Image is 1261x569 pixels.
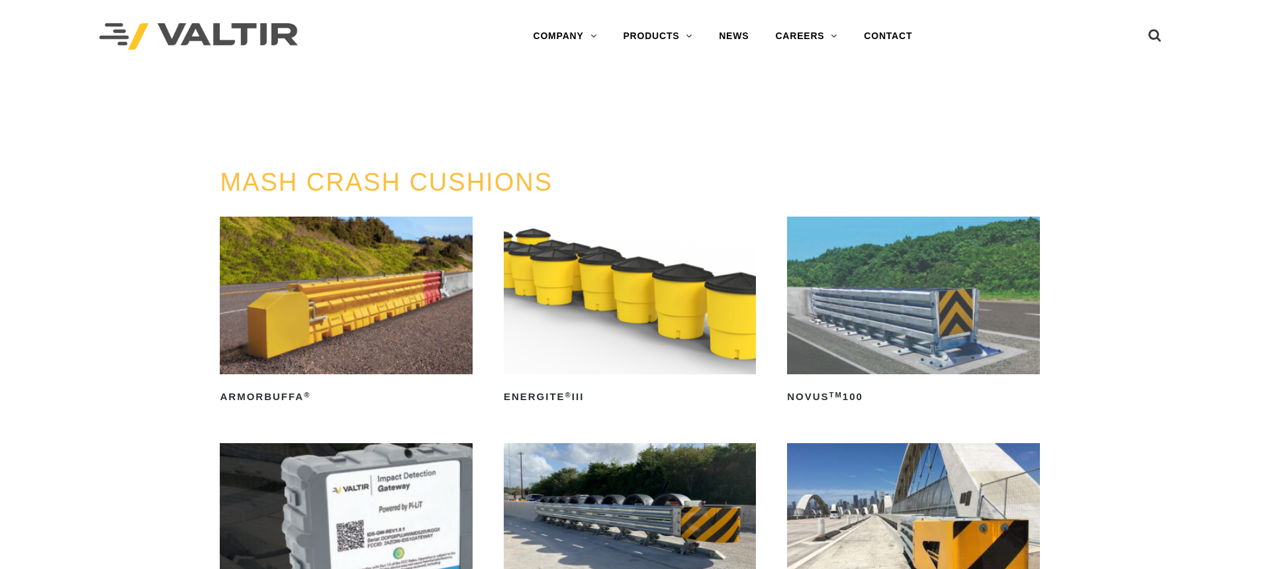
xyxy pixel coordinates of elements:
[504,386,756,407] h2: ENERGITE III
[787,386,1039,407] h2: NOVUS 100
[565,391,572,399] sup: ®
[504,217,756,407] a: ENERGITE®III
[706,23,762,50] a: NEWS
[220,217,472,407] a: ArmorBuffa®
[520,23,610,50] a: COMPANY
[220,386,472,407] h2: ArmorBuffa
[851,23,925,50] a: CONTACT
[829,391,843,399] sup: TM
[610,23,706,50] a: PRODUCTS
[220,168,553,196] a: MASH CRASH CUSHIONS
[99,23,298,50] img: Valtir
[762,23,851,50] a: CAREERS
[304,391,310,399] sup: ®
[787,217,1039,407] a: NOVUSTM100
